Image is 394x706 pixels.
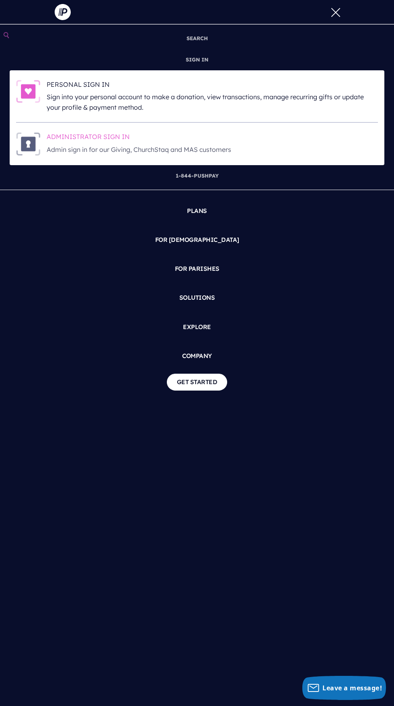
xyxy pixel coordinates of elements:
[6,316,388,338] a: EXPLORE
[16,80,378,113] a: PERSONAL SIGN IN - Illustration PERSONAL SIGN IN Sign into your personal account to make a donati...
[183,28,211,49] a: SEARCH
[302,676,386,700] button: Leave a message!
[16,132,378,156] a: ADMINISTRATOR SIGN IN - Illustration ADMINISTRATOR SIGN IN Admin sign in for our Giving, ChurchSt...
[6,229,388,251] a: FOR [DEMOGRAPHIC_DATA]
[47,132,378,144] h6: ADMINISTRATOR SIGN IN
[6,258,388,280] a: FOR PARISHES
[322,683,382,692] span: Leave a message!
[16,132,40,156] img: ADMINISTRATOR SIGN IN - Illustration
[16,80,40,103] img: PERSONAL SIGN IN - Illustration
[47,80,378,92] h6: PERSONAL SIGN IN
[6,345,388,367] a: COMPANY
[6,200,388,222] a: PLANS
[183,49,211,70] a: SIGN IN
[172,165,222,186] a: 1-844-PUSHPAY
[47,92,378,113] p: Sign into your personal account to make a donation, view transactions, manage recurring gifts or ...
[167,374,228,390] a: GET STARTED
[47,145,378,155] p: Admin sign in for our Giving, ChurchStaq and MAS customers
[6,286,388,309] a: SOLUTIONS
